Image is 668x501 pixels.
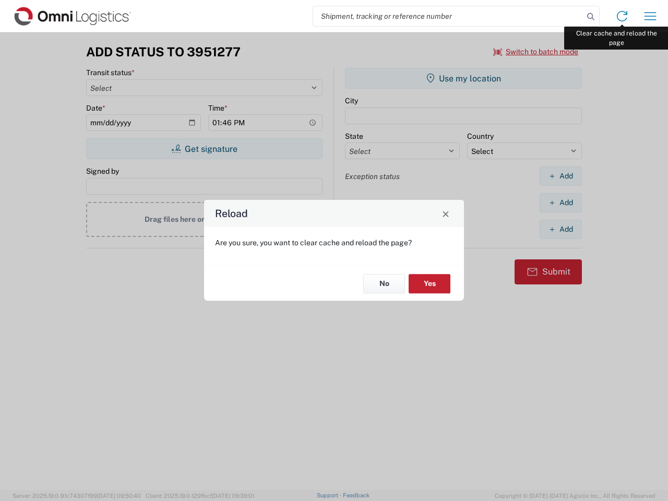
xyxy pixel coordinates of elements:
h4: Reload [215,206,248,221]
button: Yes [409,274,450,293]
input: Shipment, tracking or reference number [313,6,583,26]
button: Close [438,206,453,221]
p: Are you sure, you want to clear cache and reload the page? [215,238,453,247]
button: No [363,274,405,293]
